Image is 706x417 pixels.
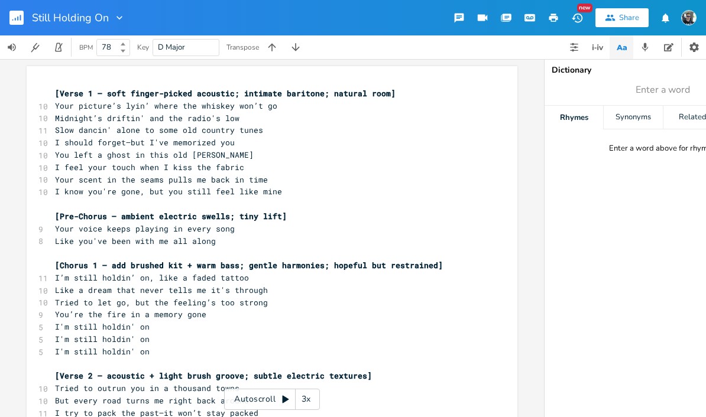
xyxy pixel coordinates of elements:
span: Your scent in the seams pulls me back in time [55,174,268,185]
span: I should forget—but I've memorized you [55,137,235,148]
span: Like a dream that never tells me it's through [55,285,268,295]
span: You’re the fire in a memory gone [55,309,206,320]
span: I'm still holdin' on [55,334,150,344]
span: [Verse 2 – acoustic + light brush groove; subtle electric textures] [55,370,372,381]
span: I'm still holdin' on [55,321,150,332]
div: Transpose [226,44,259,51]
span: You left a ghost in this old [PERSON_NAME] [55,149,254,160]
span: I feel your touch when I kiss the fabric [55,162,244,172]
span: D Major [158,42,185,53]
div: Share [619,12,639,23]
span: I’m still holdin’ on, like a faded tattoo [55,272,249,283]
span: [Pre-Chorus – ambient electric swells; tiny lift] [55,211,287,221]
span: Your picture’s lyin’ where the whiskey won’t go [55,100,277,111]
div: Synonyms [604,106,662,129]
span: [Chorus 1 – add brushed kit + warm bass; gentle harmonies; hopeful but restrained] [55,260,443,271]
span: I'm still holdin' on [55,346,150,357]
img: taylor.leroy.warr [681,10,697,25]
span: Enter a word [636,83,690,97]
span: Tried to let go, but the feeling’s too strong [55,297,268,308]
span: I know you're gone, but you still feel like mine [55,186,282,197]
div: 3x [296,389,317,410]
span: Your voice keeps playing in every song [55,223,235,234]
span: [Verse 1 – soft finger-picked acoustic; intimate baritone; natural room] [55,88,396,99]
span: Slow dancin' alone to some old country tunes [55,125,263,135]
span: Midnight’s driftin' and the radio's low [55,113,239,123]
button: Share [595,8,649,27]
button: New [565,7,589,28]
div: Rhymes [545,106,603,129]
span: Still Holding On [32,12,109,23]
div: Autoscroll [224,389,320,410]
div: New [577,4,592,12]
div: BPM [79,44,93,51]
div: Key [137,44,149,51]
span: Like you've been with me all along [55,236,216,246]
span: But every road turns me right back around [55,395,249,406]
span: Tried to outrun you in a thousand towns [55,383,239,393]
